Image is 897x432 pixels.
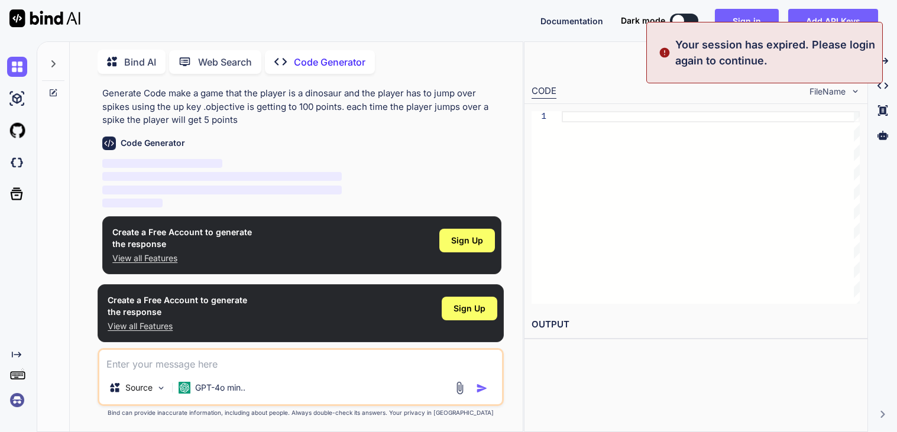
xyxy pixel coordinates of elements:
[540,16,603,26] span: Documentation
[7,121,27,141] img: githubLight
[156,383,166,393] img: Pick Models
[179,382,190,394] img: GPT-4o mini
[112,226,252,250] h1: Create a Free Account to generate the response
[532,111,546,122] div: 1
[124,55,156,69] p: Bind AI
[453,381,467,395] img: attachment
[476,382,488,394] img: icon
[108,320,247,332] p: View all Features
[125,382,153,394] p: Source
[540,15,603,27] button: Documentation
[809,86,846,98] span: FileName
[715,9,779,33] button: Sign in
[7,89,27,109] img: ai-studio
[659,37,671,69] img: alert
[102,172,342,181] span: ‌
[9,9,80,27] img: Bind AI
[454,303,485,314] span: Sign Up
[102,159,222,168] span: ‌
[198,55,252,69] p: Web Search
[524,311,867,339] h2: OUTPUT
[102,186,342,194] span: ‌
[121,137,185,149] h6: Code Generator
[102,87,501,127] p: Generate Code make a game that the player is a dinosaur and the player has to jump over spikes us...
[532,85,556,99] div: CODE
[7,57,27,77] img: chat
[788,9,878,33] button: Add API Keys
[294,55,365,69] p: Code Generator
[7,152,27,173] img: darkCloudIdeIcon
[850,86,860,96] img: chevron down
[621,15,665,27] span: Dark mode
[112,252,252,264] p: View all Features
[102,199,162,207] span: ‌
[451,235,483,246] span: Sign Up
[195,382,245,394] p: GPT-4o min..
[7,390,27,410] img: signin
[98,408,504,417] p: Bind can provide inaccurate information, including about people. Always double-check its answers....
[108,294,247,318] h1: Create a Free Account to generate the response
[675,37,875,69] p: Your session has expired. Please login again to continue.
